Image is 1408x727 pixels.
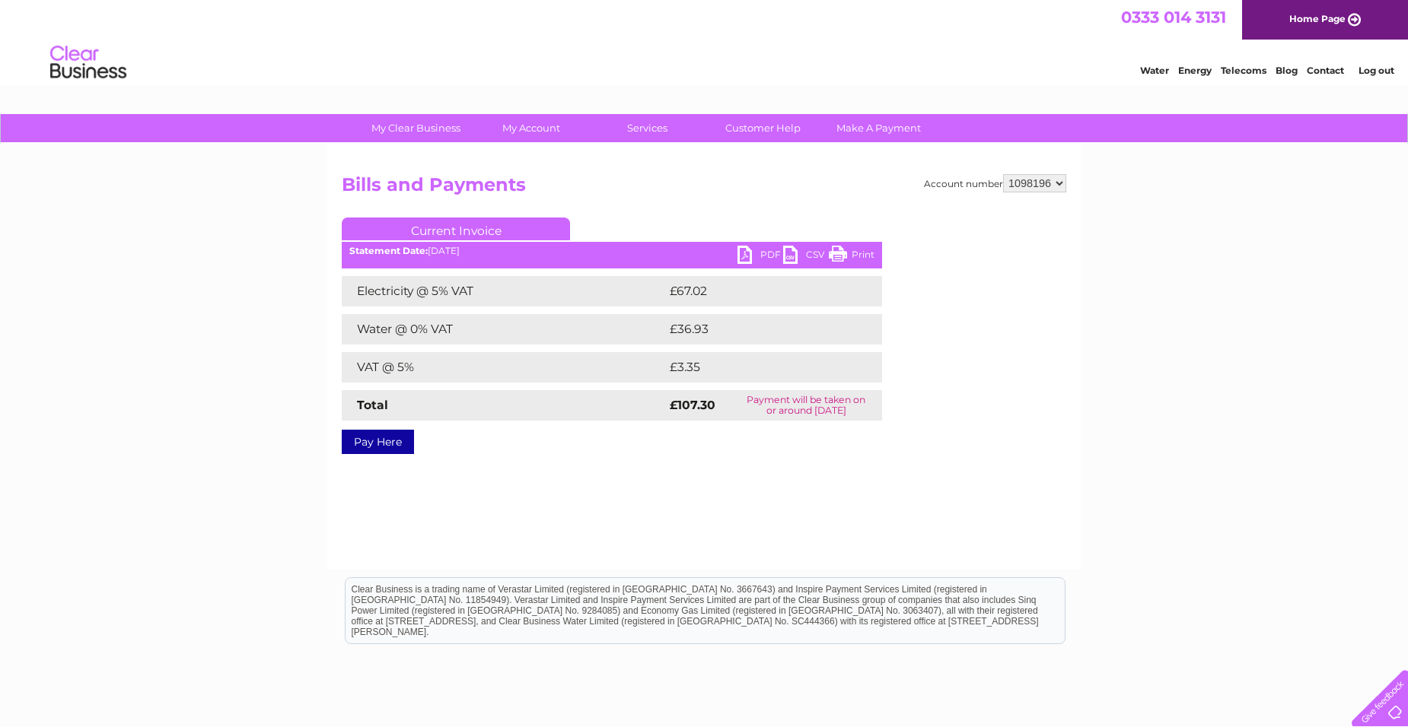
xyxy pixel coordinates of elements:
[49,40,127,86] img: logo.png
[342,246,882,256] div: [DATE]
[357,398,388,412] strong: Total
[924,174,1066,192] div: Account number
[670,398,715,412] strong: £107.30
[1121,8,1226,27] a: 0333 014 3131
[346,8,1065,74] div: Clear Business is a trading name of Verastar Limited (registered in [GEOGRAPHIC_DATA] No. 3667643...
[816,114,941,142] a: Make A Payment
[342,430,414,454] a: Pay Here
[666,352,846,383] td: £3.35
[342,352,666,383] td: VAT @ 5%
[700,114,826,142] a: Customer Help
[666,276,851,306] td: £67.02
[342,174,1066,203] h2: Bills and Payments
[1221,65,1266,76] a: Telecoms
[829,246,874,268] a: Print
[666,314,852,344] td: £36.93
[737,246,783,268] a: PDF
[1178,65,1212,76] a: Energy
[349,245,428,256] b: Statement Date:
[342,314,666,344] td: Water @ 0% VAT
[342,217,570,240] a: Current Invoice
[783,246,829,268] a: CSV
[1359,65,1394,76] a: Log out
[342,276,666,306] td: Electricity @ 5% VAT
[585,114,710,142] a: Services
[730,390,882,421] td: Payment will be taken on or around [DATE]
[1307,65,1344,76] a: Contact
[353,114,479,142] a: My Clear Business
[1276,65,1298,76] a: Blog
[1140,65,1169,76] a: Water
[469,114,594,142] a: My Account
